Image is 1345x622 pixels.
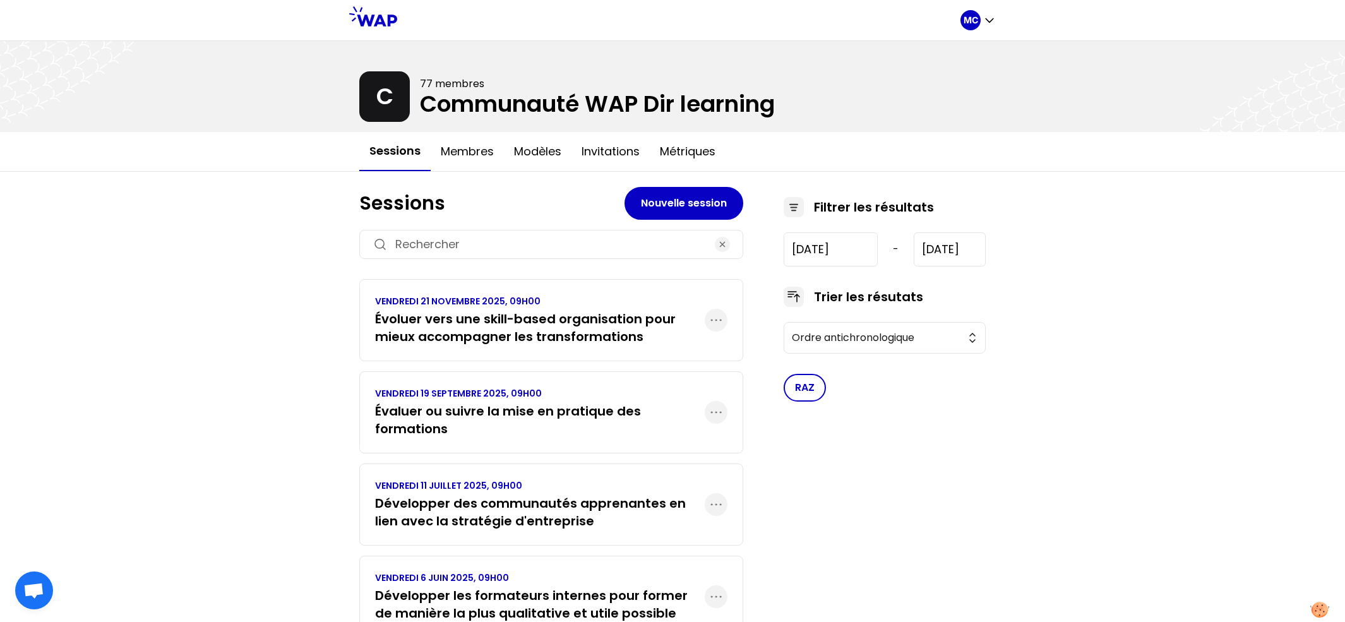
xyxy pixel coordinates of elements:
[650,133,726,170] button: Métriques
[792,330,960,345] span: Ordre antichronologique
[784,232,878,266] input: YYYY-M-D
[814,198,934,216] h3: Filtrer les résultats
[375,494,705,530] h3: Développer des communautés apprenantes en lien avec la stratégie d'entreprise
[960,10,996,30] button: MC
[395,236,707,253] input: Rechercher
[375,571,705,584] p: VENDREDI 6 JUIN 2025, 09H00
[964,14,978,27] p: MC
[784,322,986,354] button: Ordre antichronologique
[814,288,923,306] h3: Trier les résutats
[431,133,504,170] button: Membres
[893,242,899,257] span: -
[375,587,705,622] h3: Développer les formateurs internes pour former de manière la plus qualitative et utile possible
[625,187,743,220] button: Nouvelle session
[375,479,705,492] p: VENDREDI 11 JUILLET 2025, 09H00
[375,310,705,345] h3: Évoluer vers une skill-based organisation pour mieux accompagner les transformations
[375,571,705,622] a: VENDREDI 6 JUIN 2025, 09H00Développer les formateurs internes pour former de manière la plus qual...
[15,571,53,609] div: Ouvrir le chat
[375,387,705,400] p: VENDREDI 19 SEPTEMBRE 2025, 09H00
[359,192,625,215] h1: Sessions
[359,132,431,171] button: Sessions
[375,295,705,308] p: VENDREDI 21 NOVEMBRE 2025, 09H00
[504,133,571,170] button: Modèles
[375,387,705,438] a: VENDREDI 19 SEPTEMBRE 2025, 09H00Évaluer ou suivre la mise en pratique des formations
[375,402,705,438] h3: Évaluer ou suivre la mise en pratique des formations
[375,295,705,345] a: VENDREDI 21 NOVEMBRE 2025, 09H00Évoluer vers une skill-based organisation pour mieux accompagner ...
[914,232,986,266] input: YYYY-M-D
[571,133,650,170] button: Invitations
[784,374,826,402] button: RAZ
[375,479,705,530] a: VENDREDI 11 JUILLET 2025, 09H00Développer des communautés apprenantes en lien avec la stratégie d...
